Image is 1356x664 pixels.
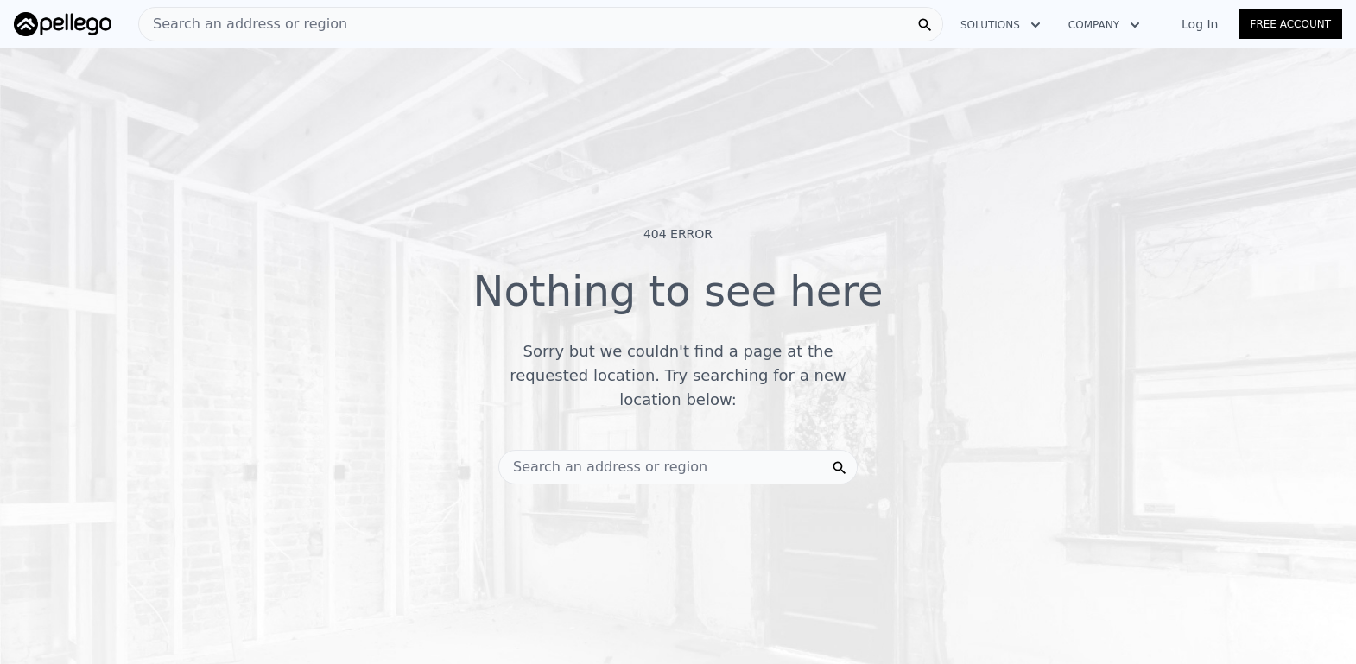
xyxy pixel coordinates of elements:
div: 404 Error [643,225,713,243]
span: Search an address or region [139,14,347,35]
span: Search an address or region [499,457,707,477]
a: Log In [1161,16,1239,33]
div: Nothing to see here [473,270,884,326]
button: Company [1055,9,1154,41]
button: Solutions [947,9,1055,41]
div: Sorry but we couldn't find a page at the requested location. Try searching for a new location below: [485,339,871,412]
a: Free Account [1239,9,1342,39]
img: Pellego [14,12,111,36]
